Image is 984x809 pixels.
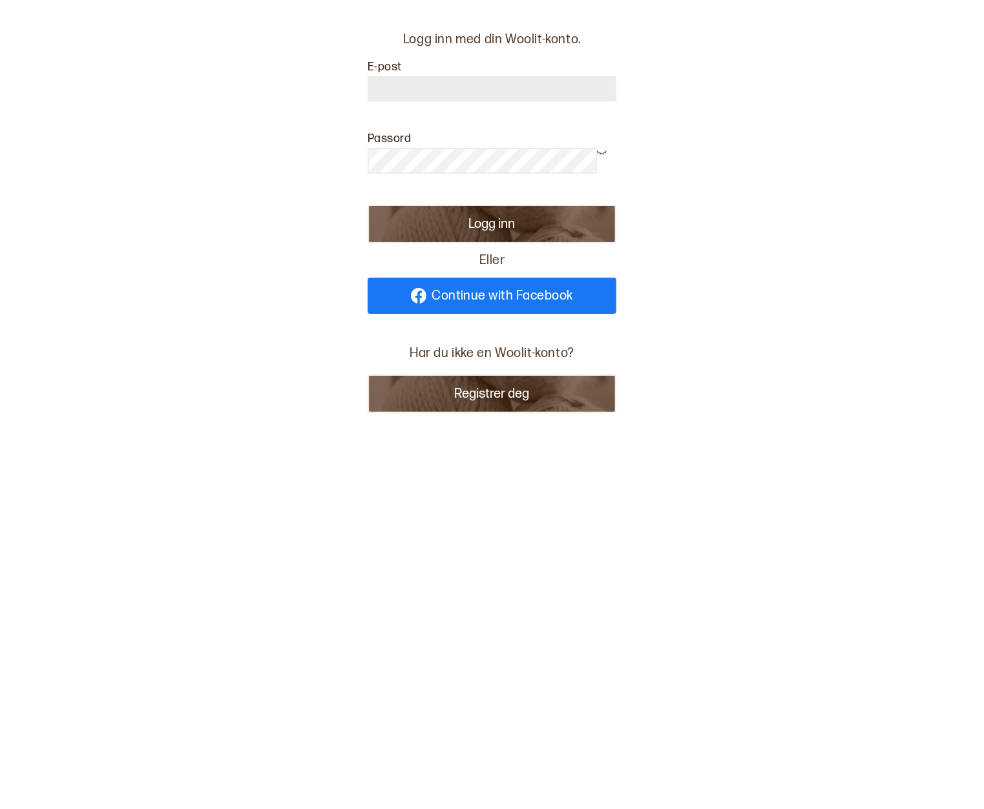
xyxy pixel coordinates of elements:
p: Logg inn med din Woolit-konto. [368,31,616,48]
label: Passord [368,132,411,145]
button: Registrer deg [368,374,616,413]
button: Logg inn [368,205,616,243]
a: Continue with Facebook [368,278,616,314]
span: Continue with Facebook [432,289,573,302]
span: Eller [474,249,510,272]
p: Har du ikke en Woolit-konto? [404,340,580,367]
label: E-post [368,60,402,74]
